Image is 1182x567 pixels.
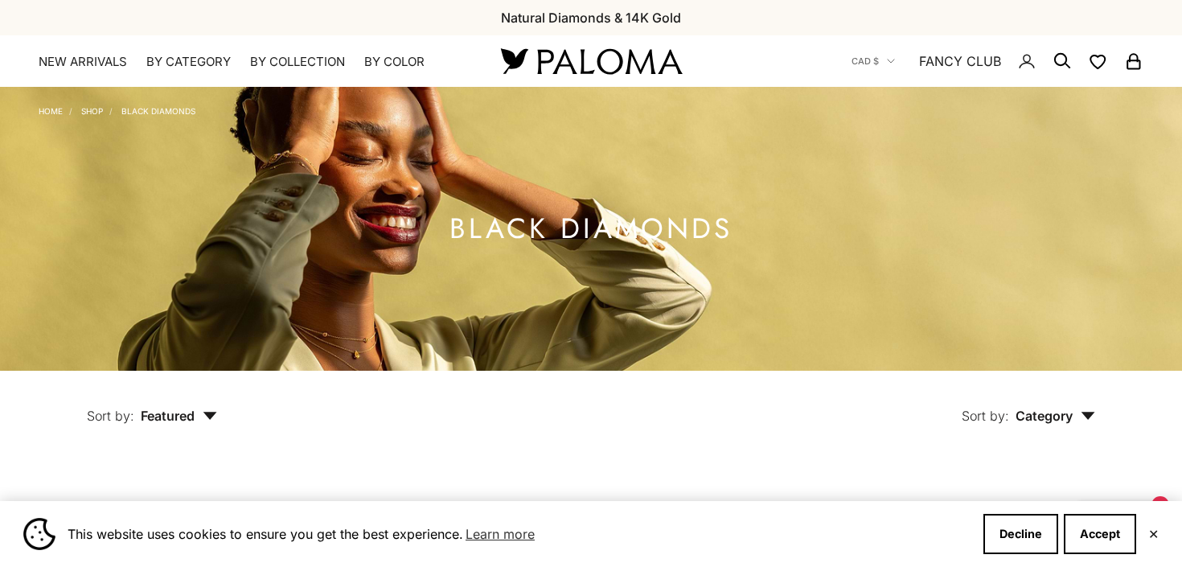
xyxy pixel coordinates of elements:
a: Learn more [463,522,537,546]
span: Sort by: [962,408,1009,424]
span: CAD $ [852,54,879,68]
p: Natural Diamonds & 14K Gold [501,7,681,28]
a: FANCY CLUB [919,51,1001,72]
span: Category [1016,408,1095,424]
button: Sort by: Featured [50,371,254,438]
summary: By Collection [250,54,345,70]
summary: By Category [146,54,231,70]
span: Sort by: [87,408,134,424]
a: NEW ARRIVALS [39,54,127,70]
a: Home [39,106,63,116]
span: This website uses cookies to ensure you get the best experience. [68,522,971,546]
a: Black Diamonds [121,106,195,116]
nav: Secondary navigation [852,35,1143,87]
button: Close [1148,529,1159,539]
nav: Primary navigation [39,54,462,70]
button: Decline [983,514,1058,554]
a: Shop [81,106,103,116]
button: CAD $ [852,54,895,68]
span: Featured [141,408,217,424]
nav: Breadcrumb [39,103,195,116]
button: Accept [1064,514,1136,554]
summary: By Color [364,54,425,70]
img: Cookie banner [23,518,55,550]
h1: Black Diamonds [449,219,733,239]
button: Sort by: Category [925,371,1132,438]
